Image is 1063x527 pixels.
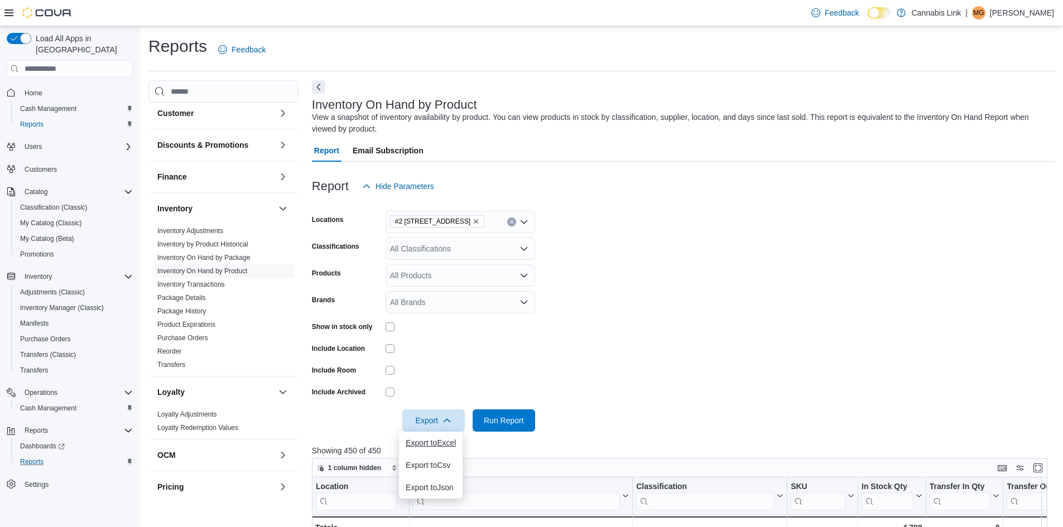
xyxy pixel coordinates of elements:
[973,6,984,20] span: MG
[157,108,194,119] h3: Customer
[157,307,206,316] span: Package History
[157,281,225,288] a: Inventory Transactions
[409,409,458,432] span: Export
[20,185,52,199] button: Catalog
[312,322,373,331] label: Show in stock only
[214,38,270,61] a: Feedback
[20,120,44,129] span: Reports
[20,319,49,328] span: Manifests
[2,139,137,154] button: Users
[972,6,985,20] div: Maliya Greenwood
[11,347,137,362] button: Transfers (Classic)
[2,161,137,177] button: Customers
[16,455,133,468] span: Reports
[25,187,47,196] span: Catalog
[157,321,215,328] a: Product Expirations
[16,301,133,315] span: Inventory Manager (Classic)
[636,482,783,510] button: Classification
[11,101,137,117] button: Cash Management
[157,139,274,151] button: Discounts & Promotions
[16,248,59,261] a: Promotions
[157,203,193,214] h3: Inventory
[11,246,137,262] button: Promotions
[157,307,206,315] a: Package History
[2,476,137,492] button: Settings
[965,6,968,20] p: |
[25,165,57,174] span: Customers
[20,270,133,283] span: Inventory
[20,163,61,176] a: Customers
[995,461,1009,475] button: Keyboard shortcuts
[791,482,845,492] div: SKU
[16,118,48,131] a: Reports
[520,271,528,280] button: Open list of options
[16,201,133,214] span: Classification (Classic)
[312,180,349,193] h3: Report
[20,234,74,243] span: My Catalog (Beta)
[20,140,133,153] span: Users
[20,366,48,375] span: Transfers
[376,181,434,192] span: Hide Parameters
[473,218,479,225] button: Remove #2 1149 Western Rd. from selection in this group
[399,476,463,499] button: Export toJson
[16,348,133,361] span: Transfers (Classic)
[11,454,137,470] button: Reports
[16,348,80,361] a: Transfers (Classic)
[402,409,465,432] button: Export
[911,6,961,20] p: Cannabis Link
[1031,461,1045,475] button: Enter fullscreen
[312,366,356,375] label: Include Room
[20,457,44,466] span: Reports
[276,202,290,215] button: Inventory
[157,320,215,329] span: Product Expirations
[276,170,290,183] button: Finance
[11,117,137,132] button: Reports
[868,7,891,19] input: Dark Mode
[312,445,1055,456] p: Showing 450 of 450
[20,442,65,451] span: Dashboards
[11,200,137,215] button: Classification (Classic)
[20,424,52,437] button: Reports
[20,270,56,283] button: Inventory
[825,7,859,18] span: Feedback
[316,482,397,510] div: Location
[11,331,137,347] button: Purchase Orders
[636,482,775,510] div: Classification
[520,244,528,253] button: Open list of options
[157,481,274,492] button: Pricing
[520,217,528,226] button: Open list of options
[484,415,524,426] span: Run Report
[399,454,463,476] button: Export toCsv
[473,409,535,432] button: Run Report
[312,344,365,353] label: Include Location
[157,334,208,342] a: Purchase Orders
[358,175,439,197] button: Hide Parameters
[406,461,456,470] span: Export to Csv
[20,162,133,176] span: Customers
[20,288,85,297] span: Adjustments (Classic)
[395,216,470,227] span: #2 [STREET_ADDRESS]
[20,478,53,491] a: Settings
[312,269,341,278] label: Products
[2,385,137,400] button: Operations
[276,480,290,494] button: Pricing
[312,80,325,94] button: Next
[276,448,290,462] button: OCM
[20,219,82,228] span: My Catalog (Classic)
[862,482,913,492] div: In Stock Qty
[16,118,133,131] span: Reports
[328,463,381,472] span: 1 column hidden
[157,171,187,182] h3: Finance
[157,227,223,235] a: Inventory Adjustments
[20,386,62,399] button: Operations
[20,386,133,399] span: Operations
[157,108,274,119] button: Customer
[16,232,79,245] a: My Catalog (Beta)
[7,80,133,521] nav: Complex example
[157,347,181,355] a: Reorder
[20,85,133,99] span: Home
[157,386,185,398] h3: Loyalty
[16,301,108,315] a: Inventory Manager (Classic)
[157,333,208,342] span: Purchase Orders
[157,361,185,369] a: Transfers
